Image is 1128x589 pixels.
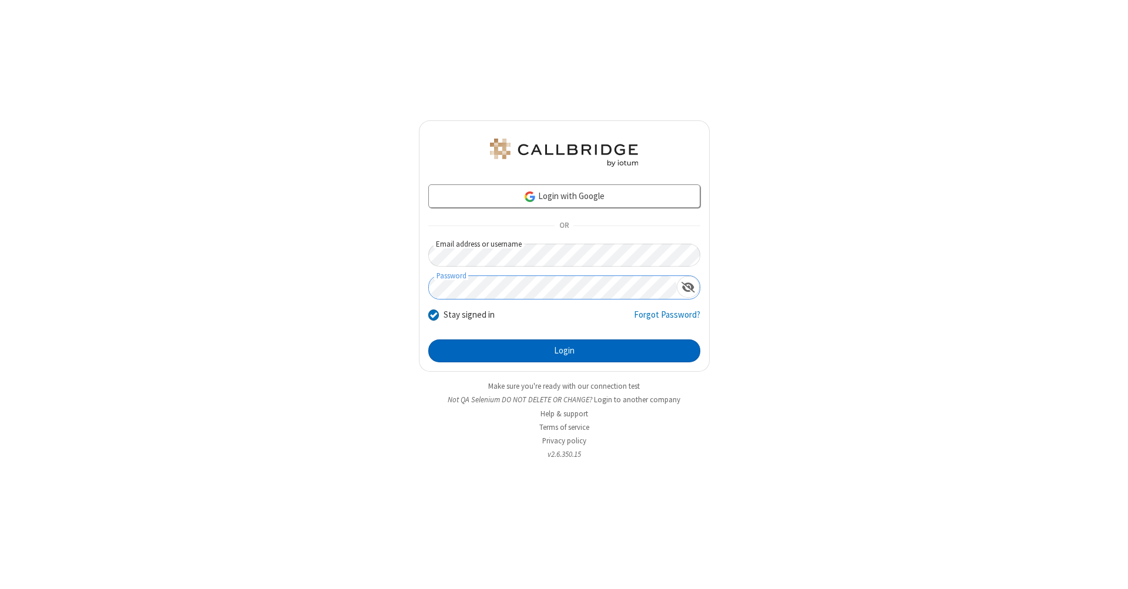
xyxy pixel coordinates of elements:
[555,218,573,234] span: OR
[429,276,677,299] input: Password
[540,409,588,419] a: Help & support
[428,339,700,363] button: Login
[634,308,700,331] a: Forgot Password?
[488,381,640,391] a: Make sure you're ready with our connection test
[444,308,495,322] label: Stay signed in
[419,394,710,405] li: Not QA Selenium DO NOT DELETE OR CHANGE?
[428,184,700,208] a: Login with Google
[542,436,586,446] a: Privacy policy
[428,244,700,267] input: Email address or username
[488,139,640,167] img: QA Selenium DO NOT DELETE OR CHANGE
[419,449,710,460] li: v2.6.350.15
[677,276,700,298] div: Show password
[523,190,536,203] img: google-icon.png
[539,422,589,432] a: Terms of service
[594,394,680,405] button: Login to another company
